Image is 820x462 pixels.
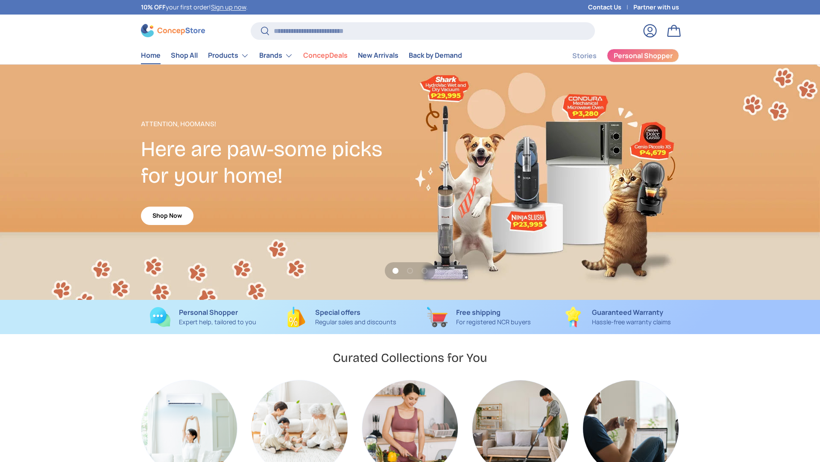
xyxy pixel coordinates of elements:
p: Attention, Hoomans! [141,119,410,129]
a: Shop All [171,47,198,64]
strong: Guaranteed Warranty [592,308,663,317]
h2: Here are paw-some picks for your home! [141,136,410,189]
a: Special offers Regular sales and discounts [279,307,403,327]
strong: 10% OFF [141,3,166,11]
a: Shop Now [141,207,193,225]
a: Personal Shopper [607,49,679,62]
p: Regular sales and discounts [315,317,396,327]
p: Expert help, tailored to you [179,317,256,327]
a: Products [208,47,249,64]
a: Stories [572,47,597,64]
p: Hassle-free warranty claims [592,317,671,327]
a: Home [141,47,161,64]
h2: Curated Collections for You [333,350,487,366]
a: ConcepDeals [303,47,348,64]
a: Personal Shopper Expert help, tailored to you [141,307,265,327]
a: New Arrivals [358,47,398,64]
a: Back by Demand [409,47,462,64]
strong: Special offers [315,308,360,317]
a: Free shipping For registered NCR buyers [417,307,541,327]
nav: Secondary [552,47,679,64]
a: Guaranteed Warranty Hassle-free warranty claims [555,307,679,327]
a: Sign up now [211,3,246,11]
a: Partner with us [633,3,679,12]
summary: Brands [254,47,298,64]
img: ConcepStore [141,24,205,37]
strong: Personal Shopper [179,308,238,317]
span: Personal Shopper [614,52,673,59]
a: Contact Us [588,3,633,12]
a: Brands [259,47,293,64]
strong: Free shipping [456,308,501,317]
p: For registered NCR buyers [456,317,531,327]
summary: Products [203,47,254,64]
nav: Primary [141,47,462,64]
p: your first order! . [141,3,248,12]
